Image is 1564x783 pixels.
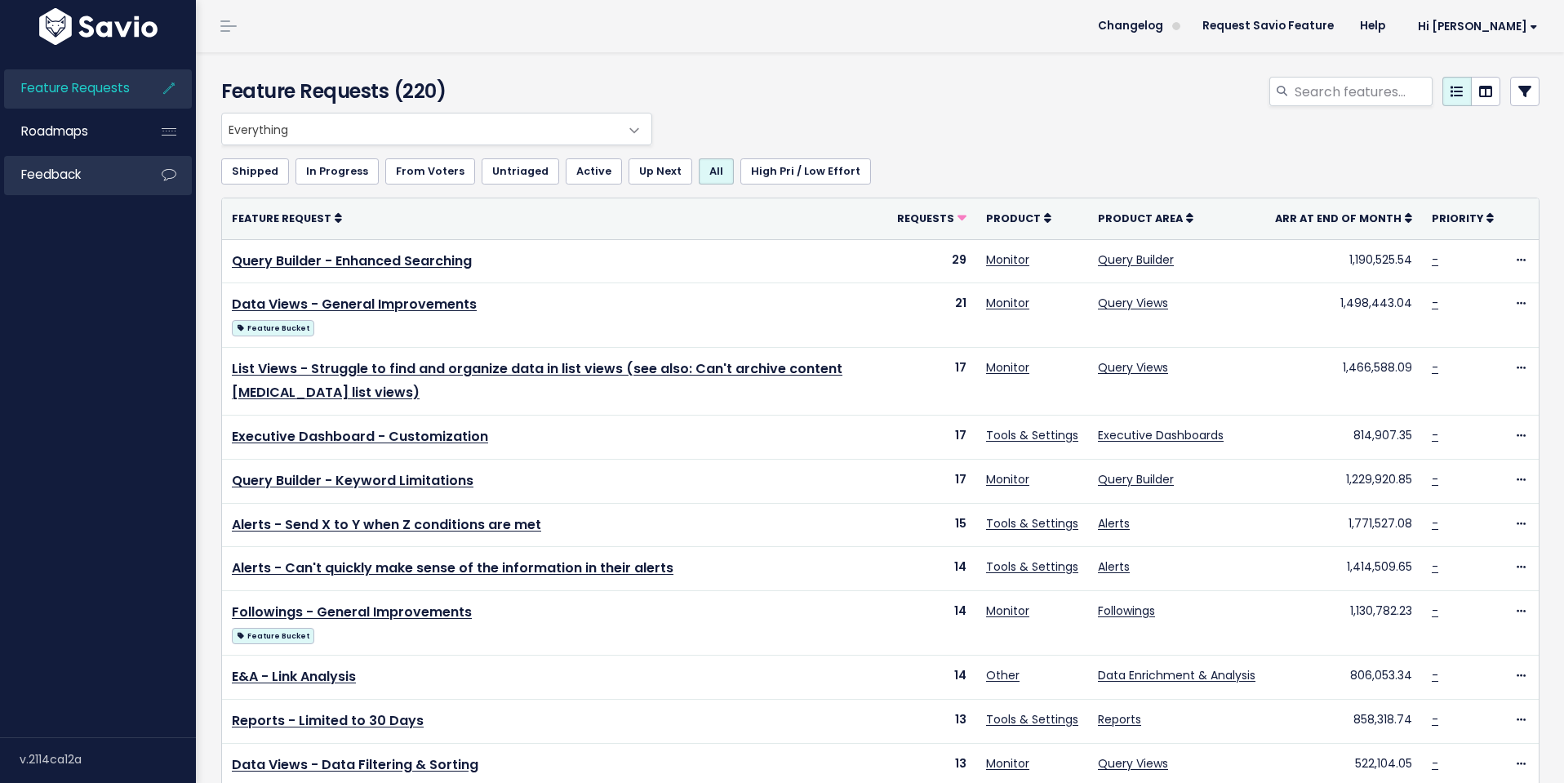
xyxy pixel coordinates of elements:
[1098,251,1174,268] a: Query Builder
[887,459,976,503] td: 17
[887,283,976,348] td: 21
[986,471,1029,487] a: Monitor
[887,415,976,459] td: 17
[232,295,477,314] a: Data Views - General Improvements
[232,251,472,270] a: Query Builder - Enhanced Searching
[1432,359,1438,376] a: -
[1098,427,1224,443] a: Executive Dashboards
[897,210,966,226] a: Requests
[986,515,1078,532] a: Tools & Settings
[986,427,1078,443] a: Tools & Settings
[4,113,136,150] a: Roadmaps
[887,591,976,656] td: 14
[699,158,734,185] a: All
[986,211,1041,225] span: Product
[1265,547,1422,591] td: 1,414,509.65
[1265,415,1422,459] td: 814,907.35
[221,158,289,185] a: Shipped
[1275,211,1402,225] span: ARR at End of Month
[887,699,976,743] td: 13
[232,471,473,490] a: Query Builder - Keyword Limitations
[1265,239,1422,283] td: 1,190,525.54
[232,320,314,336] span: Feature Bucket
[1098,20,1163,32] span: Changelog
[1432,295,1438,311] a: -
[1432,471,1438,487] a: -
[1265,591,1422,656] td: 1,130,782.23
[221,113,652,145] span: Everything
[1098,210,1193,226] a: Product Area
[1098,711,1141,727] a: Reports
[232,211,331,225] span: Feature Request
[232,667,356,686] a: E&A - Link Analysis
[887,503,976,547] td: 15
[1432,558,1438,575] a: -
[1265,503,1422,547] td: 1,771,527.08
[1265,699,1422,743] td: 858,318.74
[1189,14,1347,38] a: Request Savio Feature
[35,8,162,45] img: logo-white.9d6f32f41409.svg
[1098,755,1168,772] a: Query Views
[4,156,136,194] a: Feedback
[1432,711,1438,727] a: -
[986,210,1051,226] a: Product
[385,158,475,185] a: From Voters
[482,158,559,185] a: Untriaged
[1432,211,1483,225] span: Priority
[740,158,871,185] a: High Pri / Low Effort
[1098,295,1168,311] a: Query Views
[986,667,1020,683] a: Other
[986,755,1029,772] a: Monitor
[232,359,842,402] a: List Views - Struggle to find and organize data in list views (see also: Can't archive content [M...
[887,547,976,591] td: 14
[232,210,342,226] a: Feature Request
[887,239,976,283] td: 29
[1398,14,1551,39] a: Hi [PERSON_NAME]
[1432,603,1438,619] a: -
[222,113,619,145] span: Everything
[897,211,954,225] span: Requests
[1432,515,1438,532] a: -
[1275,210,1412,226] a: ARR at End of Month
[1098,515,1130,532] a: Alerts
[1098,603,1155,619] a: Followings
[986,603,1029,619] a: Monitor
[566,158,622,185] a: Active
[1098,558,1130,575] a: Alerts
[1265,459,1422,503] td: 1,229,920.85
[21,166,81,183] span: Feedback
[232,625,314,645] a: Feature Bucket
[986,359,1029,376] a: Monitor
[232,427,488,446] a: Executive Dashboard - Customization
[1432,251,1438,268] a: -
[986,711,1078,727] a: Tools & Settings
[887,656,976,700] td: 14
[1432,427,1438,443] a: -
[221,158,1540,185] ul: Filter feature requests
[1432,667,1438,683] a: -
[986,558,1078,575] a: Tools & Settings
[20,738,196,781] div: v.2114ca12a
[1098,359,1168,376] a: Query Views
[986,295,1029,311] a: Monitor
[1293,77,1433,106] input: Search features...
[232,628,314,644] span: Feature Bucket
[295,158,379,185] a: In Progress
[1265,283,1422,348] td: 1,498,443.04
[1098,667,1255,683] a: Data Enrichment & Analysis
[1418,20,1538,33] span: Hi [PERSON_NAME]
[1265,656,1422,700] td: 806,053.34
[1098,471,1174,487] a: Query Builder
[232,711,424,730] a: Reports - Limited to 30 Days
[232,317,314,337] a: Feature Bucket
[232,755,478,774] a: Data Views - Data Filtering & Sorting
[232,515,541,534] a: Alerts - Send X to Y when Z conditions are met
[986,251,1029,268] a: Monitor
[4,69,136,107] a: Feature Requests
[232,558,673,577] a: Alerts - Can't quickly make sense of the information in their alerts
[21,79,130,96] span: Feature Requests
[1432,755,1438,772] a: -
[887,348,976,416] td: 17
[1265,348,1422,416] td: 1,466,588.09
[21,122,88,140] span: Roadmaps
